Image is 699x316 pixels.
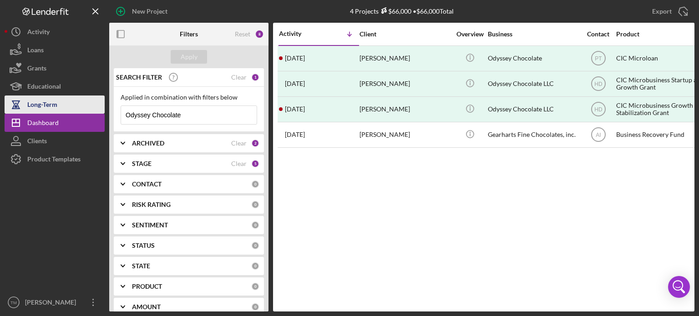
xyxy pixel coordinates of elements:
[285,55,305,62] time: 2023-07-12 18:15
[251,221,259,229] div: 0
[132,242,155,249] b: STATUS
[360,123,451,147] div: [PERSON_NAME]
[132,160,152,167] b: STAGE
[27,41,44,61] div: Loans
[181,50,198,64] div: Apply
[488,123,579,147] div: Gearharts Fine Chocolates, inc.
[27,23,50,43] div: Activity
[488,97,579,121] div: Odyssey Chocolate LLC
[132,221,168,229] b: SENTIMENT
[132,262,150,270] b: STATE
[581,30,615,38] div: Contact
[279,30,319,37] div: Activity
[285,131,305,138] time: 2020-04-26 14:40
[285,80,305,87] time: 2022-06-09 16:19
[231,160,247,167] div: Clear
[27,95,57,116] div: Long-Term
[488,30,579,38] div: Business
[652,2,672,20] div: Export
[5,150,105,168] button: Product Templates
[251,201,259,209] div: 0
[132,181,162,188] b: CONTACT
[180,30,198,38] b: Filters
[251,262,259,270] div: 0
[116,74,162,81] b: SEARCH FILTER
[231,74,247,81] div: Clear
[251,73,259,81] div: 1
[594,106,603,113] text: HD
[5,132,105,150] button: Clients
[251,303,259,311] div: 0
[5,59,105,77] button: Grants
[132,201,171,208] b: RISK RATING
[379,7,411,15] div: $66,000
[27,114,59,134] div: Dashboard
[171,50,207,64] button: Apply
[5,77,105,95] button: Educational
[668,276,690,298] div: Open Intercom Messenger
[251,180,259,188] div: 0
[350,7,454,15] div: 4 Projects • $66,000 Total
[235,30,250,38] div: Reset
[251,160,259,168] div: 5
[10,300,17,305] text: TM
[596,132,601,138] text: AI
[360,30,451,38] div: Client
[285,105,305,113] time: 2022-01-24 23:14
[643,2,694,20] button: Export
[5,95,105,114] button: Long-Term
[595,55,602,62] text: PT
[255,30,264,39] div: 8
[109,2,177,20] button: New Project
[360,72,451,96] div: [PERSON_NAME]
[360,46,451,70] div: [PERSON_NAME]
[27,150,81,171] div: Product Templates
[594,81,603,87] text: HD
[132,140,164,147] b: ARCHIVED
[251,139,259,147] div: 2
[5,114,105,132] button: Dashboard
[251,282,259,291] div: 0
[488,46,579,70] div: Odyssey Chocolate
[453,30,487,38] div: Overview
[121,94,257,101] div: Applied in combination with filters below
[5,41,105,59] button: Loans
[251,241,259,250] div: 0
[132,283,162,290] b: PRODUCT
[27,59,46,80] div: Grants
[132,303,161,311] b: AMOUNT
[27,77,61,98] div: Educational
[27,132,47,152] div: Clients
[5,293,105,311] button: TM[PERSON_NAME]
[23,293,82,314] div: [PERSON_NAME]
[5,23,105,41] button: Activity
[360,97,451,121] div: [PERSON_NAME]
[231,140,247,147] div: Clear
[132,2,167,20] div: New Project
[488,72,579,96] div: Odyssey Chocolate LLC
